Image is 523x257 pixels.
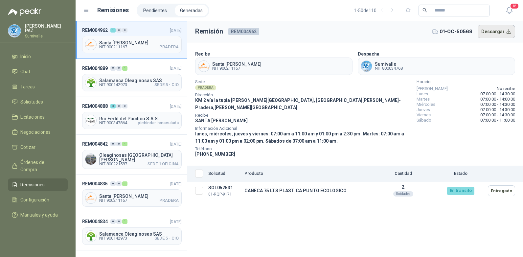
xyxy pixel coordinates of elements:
[8,209,68,221] a: Manuales y ayuda
[195,51,210,57] b: Recibe
[480,102,515,107] span: 07:00:00 - 14:30:00
[417,118,431,123] span: Sábado
[99,78,179,83] span: Salamanca Oleaginosas SAS
[116,66,122,71] div: 0
[436,182,485,199] td: En tránsito
[20,68,30,75] span: Chat
[110,181,116,186] div: 0
[20,144,35,151] span: Cotizar
[122,142,127,146] div: 1
[97,6,129,15] h1: Remisiones
[110,104,116,108] div: 3
[85,115,96,126] img: Company Logo
[8,25,21,37] img: Company Logo
[417,102,435,107] span: Miércoles
[417,91,428,97] span: Lunes
[417,112,431,118] span: Viernes
[195,80,411,83] span: Sede
[20,83,35,90] span: Tareas
[8,126,68,138] a: Negociaciones
[170,219,182,224] span: [DATE]
[417,80,515,83] span: Horario
[99,199,127,202] span: NIT 900211167
[8,156,68,176] a: Órdenes de Compra
[373,184,433,190] p: 2
[99,162,127,166] span: NIT 800221587
[8,111,68,123] a: Licitaciones
[447,187,474,195] div: En tránsito
[417,107,430,112] span: Jueves
[122,219,127,224] div: 1
[99,40,179,45] span: Santa [PERSON_NAME]
[8,194,68,206] a: Configuración
[20,181,45,188] span: Remisiones
[478,25,515,38] button: Descargar
[480,97,515,102] span: 07:00:00 - 14:00:00
[85,154,96,165] img: Company Logo
[110,28,116,33] div: 1
[195,93,411,97] span: Dirección
[99,116,179,121] span: Rio Fertil del Pacífico S.A.S.
[195,131,404,144] span: lunes, miércoles, jueves y viernes: 07:00 am a 11:00 am y 01:00 pm a 2:30 pm. Martes: 07:00 am a ...
[82,140,108,148] span: REM004842
[195,147,411,151] span: Teléfono
[195,98,401,110] span: KM 2 vía la tupia [PERSON_NAME][GEOGRAPHIC_DATA], [GEOGRAPHIC_DATA][PERSON_NAME] - Pradera , [PER...
[242,166,370,182] th: Producto
[436,166,485,182] th: Estado
[76,135,187,174] a: REM004842001[DATE] Company LogoOleaginosas [GEOGRAPHIC_DATA][PERSON_NAME]NIT 800221587SEDE 1 OFICINA
[198,61,209,72] img: Company Logo
[212,62,261,66] span: Santa [PERSON_NAME]
[8,96,68,108] a: Solicitudes
[99,236,127,240] span: NIT 900142973
[440,28,472,35] span: 01-OC-50568
[417,86,448,91] span: [PERSON_NAME]
[422,8,427,12] span: search
[488,185,515,196] button: Entregado
[170,104,182,109] span: [DATE]
[85,193,96,203] img: Company Logo
[20,113,45,121] span: Licitaciones
[159,199,179,202] span: PRADERA
[116,181,122,186] div: 0
[375,62,403,66] span: Sumivalle
[99,121,127,125] span: NIT 900347864
[99,194,179,199] span: Santa [PERSON_NAME]
[116,142,122,146] div: 0
[370,166,436,182] th: Cantidad
[85,231,96,242] img: Company Logo
[170,142,182,147] span: [DATE]
[122,104,127,108] div: 0
[8,50,68,63] a: Inicio
[195,114,411,117] span: Recibe
[393,191,413,197] div: Unidades
[110,66,116,71] div: 0
[116,104,122,108] div: 0
[82,180,108,187] span: REM004835
[206,166,242,182] th: Solicitud
[122,28,127,33] div: 0
[170,66,182,71] span: [DATE]
[195,152,235,157] span: [PHONE_NUMBER]
[116,28,122,33] div: 0
[138,5,172,16] a: Pendientes
[175,5,208,16] li: Generadas
[122,181,127,186] div: 1
[8,81,68,93] a: Tareas
[110,142,116,146] div: 0
[8,65,68,78] a: Chat
[82,218,108,225] span: REM004834
[20,159,61,173] span: Órdenes de Compra
[76,21,187,59] a: REM004962100[DATE] Company LogoSanta [PERSON_NAME]NIT 900211167PRADERA
[361,61,372,72] img: Company Logo
[497,86,515,91] span: No recibe
[99,45,127,49] span: NIT 900211167
[138,121,179,125] span: pichinde-inmaculada
[76,97,187,135] a: REM004888300[DATE] Company LogoRio Fertil del Pacífico S.A.S.NIT 900347864pichinde-inmaculada
[228,28,259,35] span: REM004962
[170,28,182,33] span: [DATE]
[480,118,515,123] span: 07:00:00 - 11:00:00
[375,66,403,70] span: NIT 800034768
[76,175,187,212] a: REM004835001[DATE] Company LogoSanta [PERSON_NAME]NIT 900211167PRADERA
[417,97,430,102] span: Martes
[195,127,411,130] span: Información Adicional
